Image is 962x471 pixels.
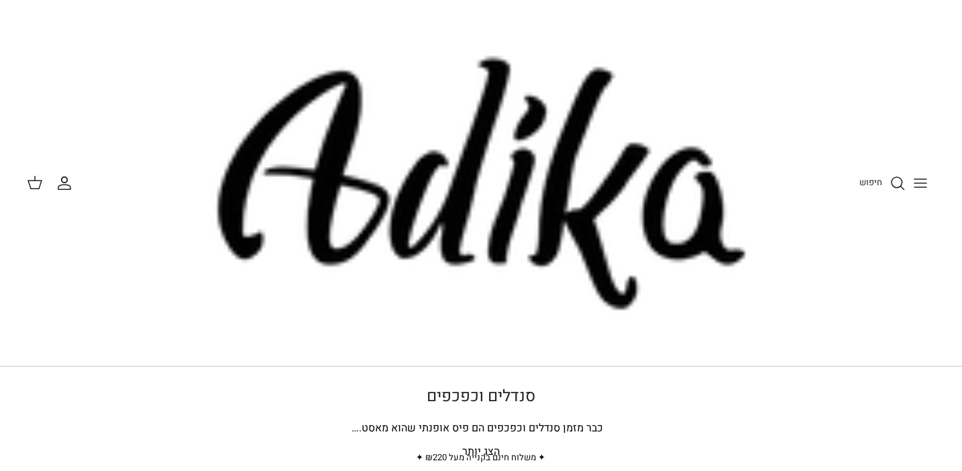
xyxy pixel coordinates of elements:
[174,13,788,352] img: Adika IL
[859,175,906,191] a: חיפוש
[416,451,545,464] a: ✦ משלוח חינם בקנייה מעל ₪220 ✦
[859,176,882,189] span: חיפוש
[906,168,935,198] button: Toggle menu
[27,443,935,461] p: הצג יותר
[27,387,935,407] h1: סנדלים וכפכפים
[56,175,78,191] a: החשבון שלי
[352,420,603,436] span: כבר מזמן סנדלים וכפכפים הם פיס אופנתי שהוא מאסט.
